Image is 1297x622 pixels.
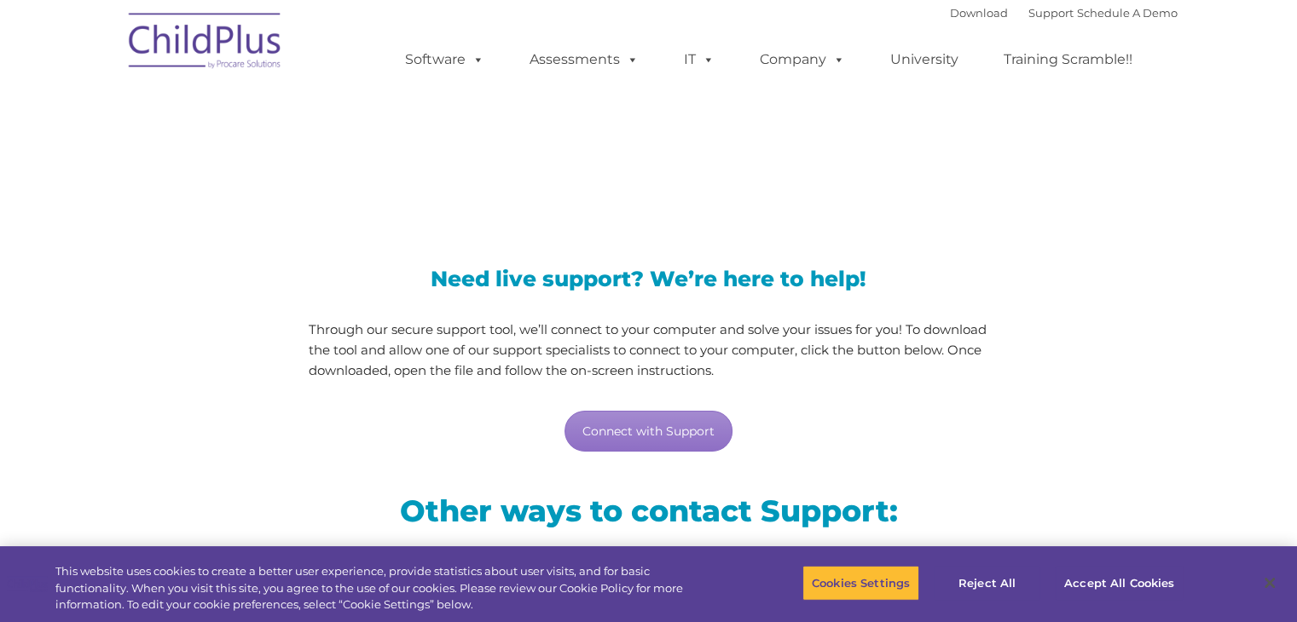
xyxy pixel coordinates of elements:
[1055,565,1184,601] button: Accept All Cookies
[133,492,1165,530] h2: Other ways to contact Support:
[512,43,656,77] a: Assessments
[987,43,1149,77] a: Training Scramble!!
[950,6,1178,20] font: |
[1077,6,1178,20] a: Schedule A Demo
[802,565,919,601] button: Cookies Settings
[873,43,976,77] a: University
[309,268,988,290] h3: Need live support? We’re here to help!
[388,43,501,77] a: Software
[667,43,732,77] a: IT
[950,6,1008,20] a: Download
[565,411,732,452] a: Connect with Support
[309,320,988,381] p: Through our secure support tool, we’ll connect to your computer and solve your issues for you! To...
[55,563,714,613] div: This website uses cookies to create a better user experience, provide statistics about user visit...
[743,43,862,77] a: Company
[1251,564,1288,602] button: Close
[133,123,771,175] span: LiveSupport with SplashTop
[934,565,1040,601] button: Reject All
[120,1,291,86] img: ChildPlus by Procare Solutions
[1028,6,1074,20] a: Support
